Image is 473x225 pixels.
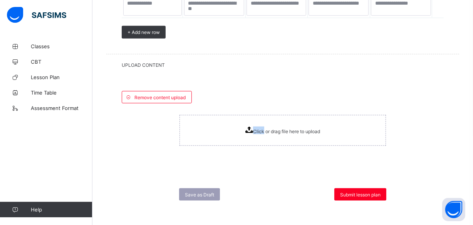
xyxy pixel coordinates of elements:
span: Time Table [31,90,92,96]
button: Open asap [442,198,465,221]
span: UPLOAD CONTENT [122,62,444,68]
span: Save as Draft [185,192,214,198]
span: Help [31,206,92,213]
span: Click or drag file here to upload [253,129,320,134]
span: Lesson Plan [31,74,92,80]
img: safsims [7,7,66,23]
span: Submit lesson plan [340,192,381,198]
span: CBT [31,59,92,65]
span: Assessment Format [31,105,92,111]
span: Classes [31,43,92,49]
span: + Add new row [127,29,160,35]
span: Remove content upload [134,95,186,100]
span: Click or drag file here to upload [179,115,386,146]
